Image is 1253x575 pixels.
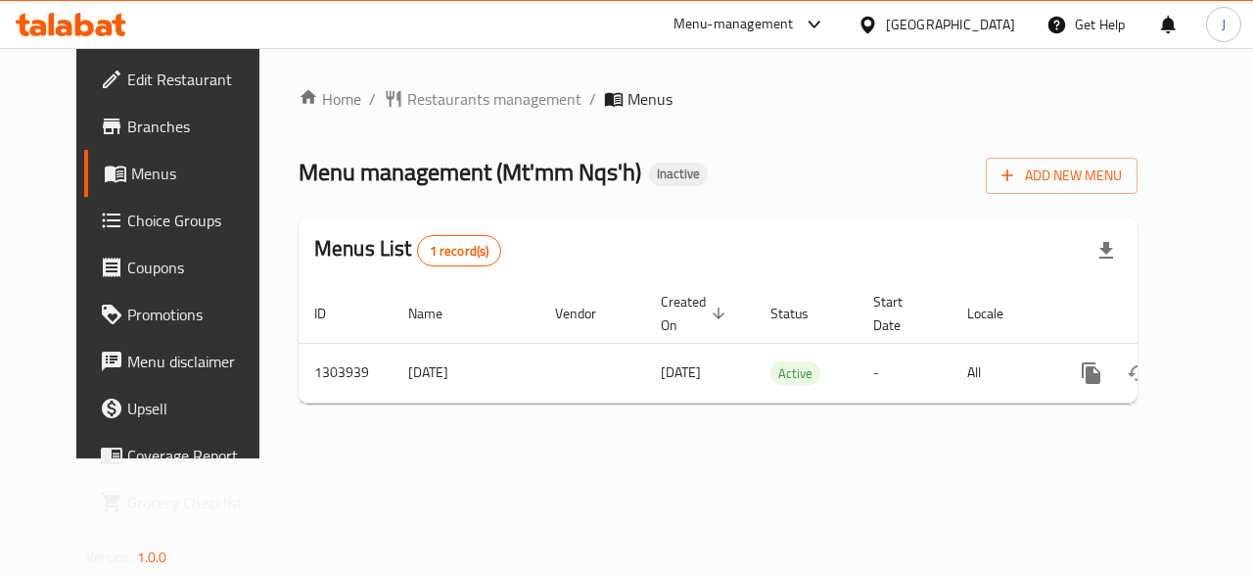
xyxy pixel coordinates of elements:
span: Upsell [127,397,270,420]
a: Promotions [84,291,286,338]
span: Menu disclaimer [127,350,270,373]
span: Coverage Report [127,444,270,467]
td: [DATE] [393,343,539,403]
a: Coverage Report [84,432,286,479]
span: Menu management ( Mt'mm Nqs'h ) [299,150,641,194]
div: [GEOGRAPHIC_DATA] [886,14,1015,35]
span: Branches [127,115,270,138]
a: Upsell [84,385,286,432]
li: / [369,87,376,111]
a: Restaurants management [384,87,581,111]
span: Edit Restaurant [127,68,270,91]
div: Active [770,361,820,385]
a: Menu disclaimer [84,338,286,385]
a: Grocery Checklist [84,479,286,526]
nav: breadcrumb [299,87,1137,111]
span: Promotions [127,303,270,326]
li: / [589,87,596,111]
a: Coupons [84,244,286,291]
div: Menu-management [673,13,794,36]
a: Choice Groups [84,197,286,244]
span: 1.0.0 [137,545,167,570]
span: Status [770,302,834,325]
span: [DATE] [661,359,701,385]
span: Grocery Checklist [127,491,270,514]
a: Menus [84,150,286,197]
td: 1303939 [299,343,393,403]
span: Vendor [555,302,622,325]
span: 1 record(s) [418,242,501,261]
span: Menus [627,87,673,111]
button: Change Status [1115,350,1162,397]
span: ID [314,302,351,325]
a: Home [299,87,361,111]
span: Inactive [649,166,708,182]
span: Add New Menu [1001,164,1122,188]
span: Restaurants management [407,87,581,111]
span: Created On [661,290,731,337]
span: Locale [967,302,1029,325]
td: All [951,343,1052,403]
div: Total records count [417,235,502,266]
span: J [1222,14,1226,35]
span: Version: [86,545,134,570]
h2: Menus List [314,234,501,266]
span: Active [770,362,820,385]
span: Coupons [127,256,270,279]
div: Inactive [649,163,708,186]
span: Start Date [873,290,928,337]
button: Add New Menu [986,158,1137,194]
span: Menus [131,162,270,185]
span: Name [408,302,468,325]
td: - [858,343,951,403]
a: Edit Restaurant [84,56,286,103]
span: Choice Groups [127,209,270,232]
a: Branches [84,103,286,150]
div: Export file [1083,227,1130,274]
button: more [1068,350,1115,397]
